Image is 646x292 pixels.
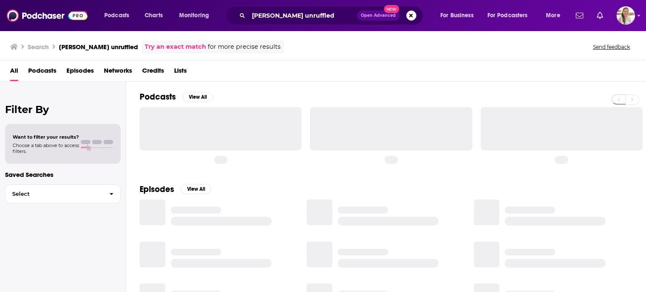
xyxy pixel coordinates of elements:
[7,8,87,24] img: Podchaser - Follow, Share and Rate Podcasts
[145,10,163,21] span: Charts
[5,171,121,179] p: Saved Searches
[142,64,164,81] a: Credits
[139,9,168,22] a: Charts
[540,9,571,22] button: open menu
[434,9,484,22] button: open menu
[59,43,138,51] h3: [PERSON_NAME] unruffled
[145,42,206,52] a: Try an exact match
[5,191,103,197] span: Select
[233,6,432,25] div: Search podcasts, credits, & more...
[546,10,560,21] span: More
[482,9,540,22] button: open menu
[10,64,18,81] a: All
[384,5,399,13] span: New
[13,142,79,154] span: Choose a tab above to access filters.
[104,10,129,21] span: Podcasts
[28,64,56,81] a: Podcasts
[5,184,121,203] button: Select
[181,184,211,194] button: View All
[208,42,281,52] span: for more precise results
[179,10,209,21] span: Monitoring
[140,92,176,102] h2: Podcasts
[572,8,587,23] a: Show notifications dropdown
[361,13,396,18] span: Open Advanced
[440,10,474,21] span: For Business
[140,184,174,195] h2: Episodes
[617,6,635,25] span: Logged in as acquavie
[5,103,121,116] h2: Filter By
[617,6,635,25] img: User Profile
[13,134,79,140] span: Want to filter your results?
[593,8,606,23] a: Show notifications dropdown
[98,9,140,22] button: open menu
[174,64,187,81] a: Lists
[104,64,132,81] a: Networks
[173,9,220,22] button: open menu
[140,184,211,195] a: EpisodesView All
[487,10,528,21] span: For Podcasters
[590,43,633,50] button: Send feedback
[28,43,49,51] h3: Search
[357,11,400,21] button: Open AdvancedNew
[617,6,635,25] button: Show profile menu
[249,9,357,22] input: Search podcasts, credits, & more...
[183,92,213,102] button: View All
[140,92,213,102] a: PodcastsView All
[66,64,94,81] a: Episodes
